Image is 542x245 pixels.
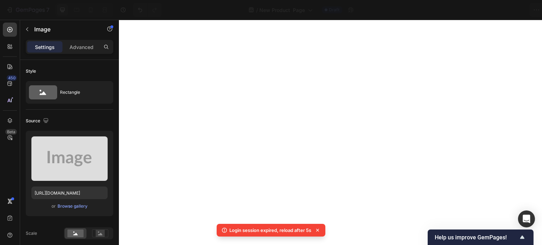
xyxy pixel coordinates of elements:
p: Image [34,25,94,33]
p: 7 [46,6,49,14]
button: Show survey - Help us improve GemPages! [435,233,526,241]
span: New Product Page [259,6,305,14]
p: Advanced [70,43,94,51]
img: preview-image [31,136,108,181]
p: Login session expired, reload after 5s [229,227,311,234]
p: Settings [35,43,55,51]
span: / [256,6,258,14]
div: Source [26,116,50,126]
span: Draft [329,7,339,13]
span: or [52,202,56,210]
div: Undo/Redo [133,3,162,17]
button: 7 [3,3,53,17]
button: Save [469,3,492,17]
div: Open Intercom Messenger [518,210,535,227]
span: Help us improve GemPages! [435,234,518,241]
div: Rectangle [60,84,103,100]
div: Scale [26,230,37,237]
input: https://example.com/image.jpg [31,186,108,199]
button: Browse gallery [57,203,88,210]
span: Save [475,7,487,13]
div: 450 [7,75,17,81]
button: Publish [495,3,525,17]
div: Publish [501,6,519,14]
div: Beta [5,129,17,135]
div: Browse gallery [58,203,88,209]
div: Style [26,68,36,74]
iframe: Design area [119,20,542,245]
